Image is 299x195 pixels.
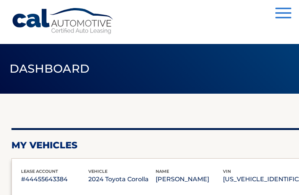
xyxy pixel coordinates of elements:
a: Cal Automotive [11,8,115,35]
p: [PERSON_NAME] [156,174,223,185]
h2: my vehicles [11,140,78,151]
p: #44455643384 [21,174,88,185]
p: 2024 Toyota Corolla [88,174,156,185]
span: lease account [21,169,58,174]
span: Dashboard [10,62,90,76]
span: name [156,169,169,174]
span: vehicle [88,169,107,174]
span: vin [223,169,231,174]
button: Menu [275,8,291,20]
